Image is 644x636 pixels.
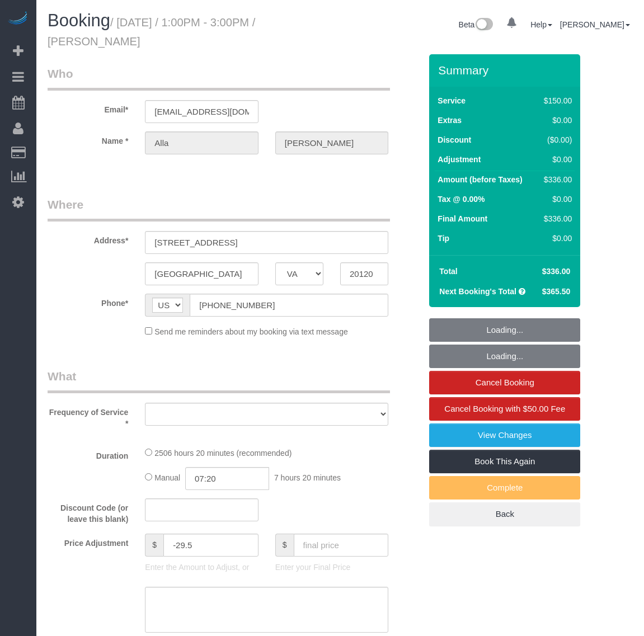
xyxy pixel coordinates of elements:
[438,194,485,205] label: Tax @ 0.00%
[154,473,180,482] span: Manual
[539,134,572,145] div: ($0.00)
[444,404,565,413] span: Cancel Booking with $50.00 Fee
[145,262,258,285] input: City*
[39,403,137,429] label: Frequency of Service *
[429,397,580,421] a: Cancel Booking with $50.00 Fee
[39,446,137,461] label: Duration
[275,131,388,154] input: Last Name*
[459,20,493,29] a: Beta
[530,20,552,29] a: Help
[438,154,481,165] label: Adjustment
[539,213,572,224] div: $336.00
[539,115,572,126] div: $0.00
[294,534,389,557] input: final price
[145,562,258,573] p: Enter the Amount to Adjust, or
[539,95,572,106] div: $150.00
[542,287,571,296] span: $365.50
[439,287,516,296] strong: Next Booking's Total
[145,534,163,557] span: $
[190,294,388,317] input: Phone*
[429,450,580,473] a: Book This Again
[48,11,110,30] span: Booking
[474,18,493,32] img: New interface
[340,262,388,285] input: Zip Code*
[274,473,341,482] span: 7 hours 20 minutes
[539,174,572,185] div: $336.00
[438,115,462,126] label: Extras
[275,534,294,557] span: $
[145,100,258,123] input: Email*
[39,131,137,147] label: Name *
[606,598,633,625] iframe: Intercom live chat
[438,134,471,145] label: Discount
[539,233,572,244] div: $0.00
[154,327,348,336] span: Send me reminders about my booking via text message
[429,502,580,526] a: Back
[539,194,572,205] div: $0.00
[39,534,137,549] label: Price Adjustment
[539,154,572,165] div: $0.00
[39,100,137,115] label: Email*
[48,65,390,91] legend: Who
[429,423,580,447] a: View Changes
[438,213,487,224] label: Final Amount
[7,11,29,27] img: Automaid Logo
[48,196,390,222] legend: Where
[429,371,580,394] a: Cancel Booking
[438,95,466,106] label: Service
[438,174,522,185] label: Amount (before Taxes)
[39,231,137,246] label: Address*
[48,16,255,48] small: / [DATE] / 1:00PM - 3:00PM / [PERSON_NAME]
[39,294,137,309] label: Phone*
[275,562,388,573] p: Enter your Final Price
[560,20,630,29] a: [PERSON_NAME]
[154,449,292,458] span: 2506 hours 20 minutes (recommended)
[48,368,390,393] legend: What
[439,267,457,276] strong: Total
[438,233,449,244] label: Tip
[542,267,571,276] span: $336.00
[145,131,258,154] input: First Name*
[39,498,137,525] label: Discount Code (or leave this blank)
[438,64,575,77] h3: Summary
